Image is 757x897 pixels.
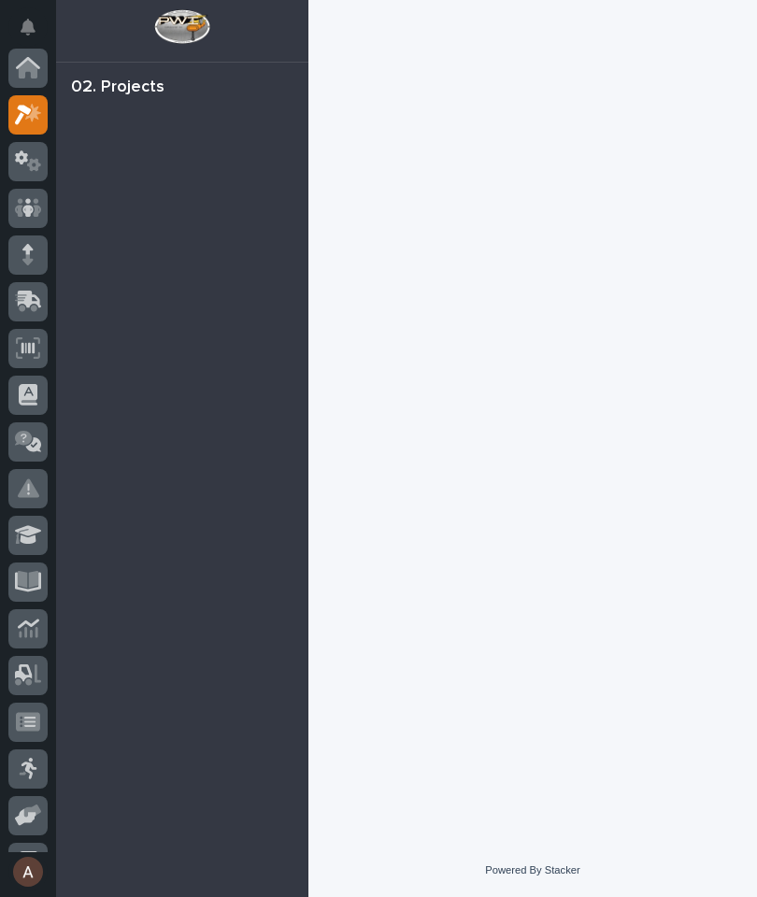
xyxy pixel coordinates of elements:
[23,19,48,49] div: Notifications
[154,9,209,44] img: Workspace Logo
[485,864,579,876] a: Powered By Stacker
[8,852,48,891] button: users-avatar
[8,7,48,47] button: Notifications
[71,78,164,98] div: 02. Projects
